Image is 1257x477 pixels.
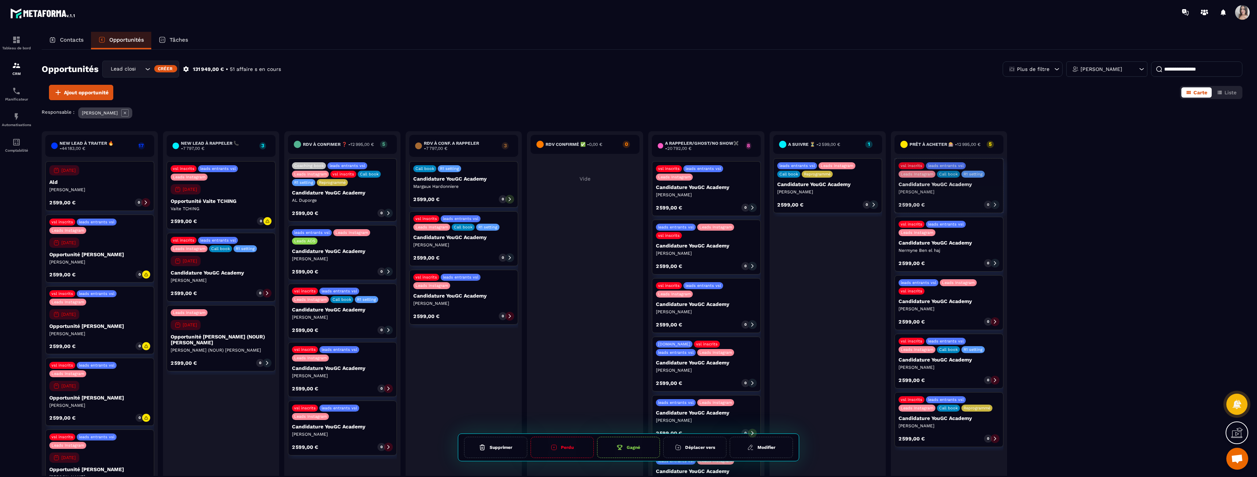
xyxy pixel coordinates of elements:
[899,415,999,421] p: Candidature YouGC Academy
[413,242,514,248] p: [PERSON_NAME]
[380,328,383,333] p: 0
[744,431,747,436] p: 0
[658,233,680,238] p: vsl inscrits
[322,406,357,410] p: leads entrants vsl
[294,297,327,302] p: Leads Instagram
[292,373,393,379] p: [PERSON_NAME]
[865,141,873,147] p: 1
[957,142,980,147] span: 12 995,00 €
[658,400,694,405] p: leads entrants vsl
[413,176,514,182] p: Candidature YouGC Academy
[259,143,266,148] p: 3
[292,314,393,320] p: [PERSON_NAME]
[804,172,831,177] p: Reprogrammé
[357,297,376,302] p: R1 setting
[200,238,236,243] p: leads entrants vsl
[319,180,346,185] p: Reprogrammé
[79,363,114,368] p: leads entrants vsl
[656,309,757,315] p: [PERSON_NAME]
[360,172,379,177] p: Call book
[440,166,459,171] p: R1 setting
[292,269,318,274] p: 2 599,00 €
[779,172,798,177] p: Call book
[171,270,271,276] p: Candidature YouGC Academy
[380,269,383,274] p: 0
[2,46,31,50] p: Tableau de bord
[899,181,999,187] p: Candidature YouGC Academy
[656,184,757,190] p: Candidature YouGC Academy
[939,172,958,177] p: Call book
[899,423,999,429] p: [PERSON_NAME]
[909,142,980,147] h6: Prêt à acheter 🎰 -
[502,314,504,319] p: 0
[658,175,691,179] p: Leads Instagram
[151,32,195,49] a: Tâches
[49,323,150,329] p: Opportunité [PERSON_NAME]
[292,431,393,437] p: [PERSON_NAME]
[964,406,990,410] p: Reprogrammé
[901,339,922,344] p: vsl inscrits
[656,468,757,474] p: Candidature YouGC Academy
[2,132,31,158] a: accountantaccountantComptabilité
[49,466,150,472] p: Opportunité [PERSON_NAME]
[490,445,512,450] h6: Supprimer
[294,163,324,168] p: Coaching book
[294,239,315,243] p: Leads ADS
[138,200,140,205] p: 0
[899,247,999,253] p: Nermyne Ben el haj
[413,183,514,189] p: Margaux Hardonniere
[964,347,983,352] p: R1 setting
[292,256,393,262] p: [PERSON_NAME]
[413,300,514,306] p: [PERSON_NAME]
[656,417,757,423] p: [PERSON_NAME]
[757,445,775,450] h6: Modifier
[415,283,448,288] p: Leads Instagram
[64,89,109,96] span: Ajout opportunité
[546,142,602,147] h6: Rdv confirmé ✅ -
[656,381,682,386] p: 2 599,00 €
[901,347,933,352] p: Leads Instagram
[52,371,84,376] p: Leads Instagram
[1224,90,1237,95] span: Liste
[899,240,999,246] p: Candidature YouGC Academy
[987,319,989,324] p: 0
[292,307,393,313] p: Candidature YouGC Academy
[1017,67,1049,72] p: Plus de filtre
[136,65,143,73] input: Search for option
[10,7,76,20] img: logo
[138,143,145,148] p: 17
[61,240,76,245] p: [DATE]
[939,347,958,352] p: Call book
[260,219,262,224] p: 0
[236,246,255,251] p: R1 setting
[49,200,76,205] p: 2 599,00 €
[658,283,680,288] p: vsl inscrits
[656,192,757,198] p: [PERSON_NAME]
[292,328,318,333] p: 2 599,00 €
[380,211,383,216] p: 0
[561,445,574,450] h6: Perdu
[171,198,271,204] p: Opportunité Vaite TCHING
[658,292,691,296] p: Leads Instagram
[294,230,330,235] p: leads entrants vsl
[170,37,188,43] p: Tâches
[899,261,925,266] p: 2 599,00 €
[259,291,261,296] p: 0
[656,431,682,436] p: 2 599,00 €
[12,35,21,44] img: formation
[744,381,747,386] p: 0
[49,272,76,277] p: 2 599,00 €
[2,148,31,152] p: Comptabilité
[173,166,194,171] p: vsl inscrits
[426,146,447,151] span: 7 797,00 €
[777,202,804,207] p: 2 599,00 €
[658,350,694,355] p: leads entrants vsl
[303,142,374,147] h6: RDV à confimer ❓ -
[413,197,440,202] p: 2 599,00 €
[901,163,922,168] p: vsl inscrits
[2,30,31,56] a: formationformationTableau de bord
[866,202,868,207] p: 0
[49,259,150,265] p: [PERSON_NAME]
[292,365,393,371] p: Candidature YouGC Academy
[901,172,933,177] p: Leads Instagram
